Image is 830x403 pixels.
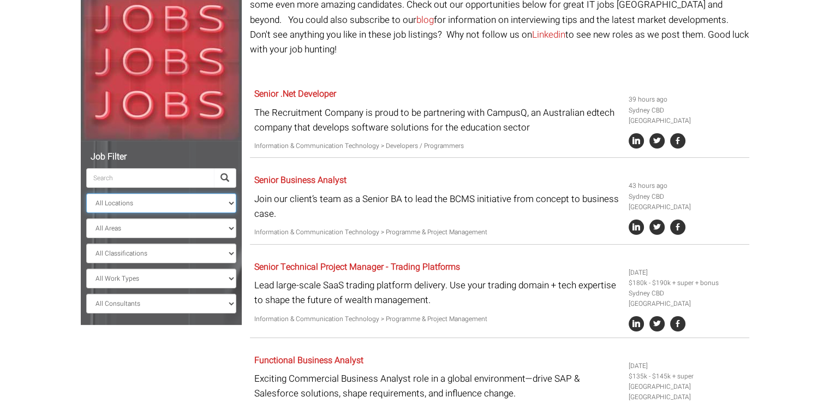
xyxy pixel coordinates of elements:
[629,371,745,382] li: $135k - $145k + super
[629,105,745,126] li: Sydney CBD [GEOGRAPHIC_DATA]
[254,192,620,221] p: Join our client’s team as a Senior BA to lead the BCMS initiative from concept to business case.
[254,174,347,187] a: Senior Business Analyst
[629,268,745,278] li: [DATE]
[254,371,620,401] p: Exciting Commercial Business Analyst role in a global environment—drive SAP & Salesforce solution...
[86,168,214,188] input: Search
[254,278,620,307] p: Lead large-scale SaaS trading platform delivery. Use your trading domain + tech expertise to shap...
[629,278,745,288] li: $180k - $190k + super + bonus
[254,260,460,274] a: Senior Technical Project Manager - Trading Platforms
[629,181,745,191] li: 43 hours ago
[629,382,745,402] li: [GEOGRAPHIC_DATA] [GEOGRAPHIC_DATA]
[254,87,336,100] a: Senior .Net Developer
[86,152,236,162] h5: Job Filter
[532,28,565,42] a: Linkedin
[254,227,620,238] p: Information & Communication Technology > Programme & Project Management
[416,13,434,27] a: blog
[254,141,620,151] p: Information & Communication Technology > Developers / Programmers
[629,94,745,105] li: 39 hours ago
[629,288,745,309] li: Sydney CBD [GEOGRAPHIC_DATA]
[254,314,620,324] p: Information & Communication Technology > Programme & Project Management
[254,105,620,135] p: The Recruitment Company is proud to be partnering with CampusQ, an Australian edtech company that...
[629,361,745,371] li: [DATE]
[629,192,745,212] li: Sydney CBD [GEOGRAPHIC_DATA]
[254,354,363,367] a: Functional Business Analyst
